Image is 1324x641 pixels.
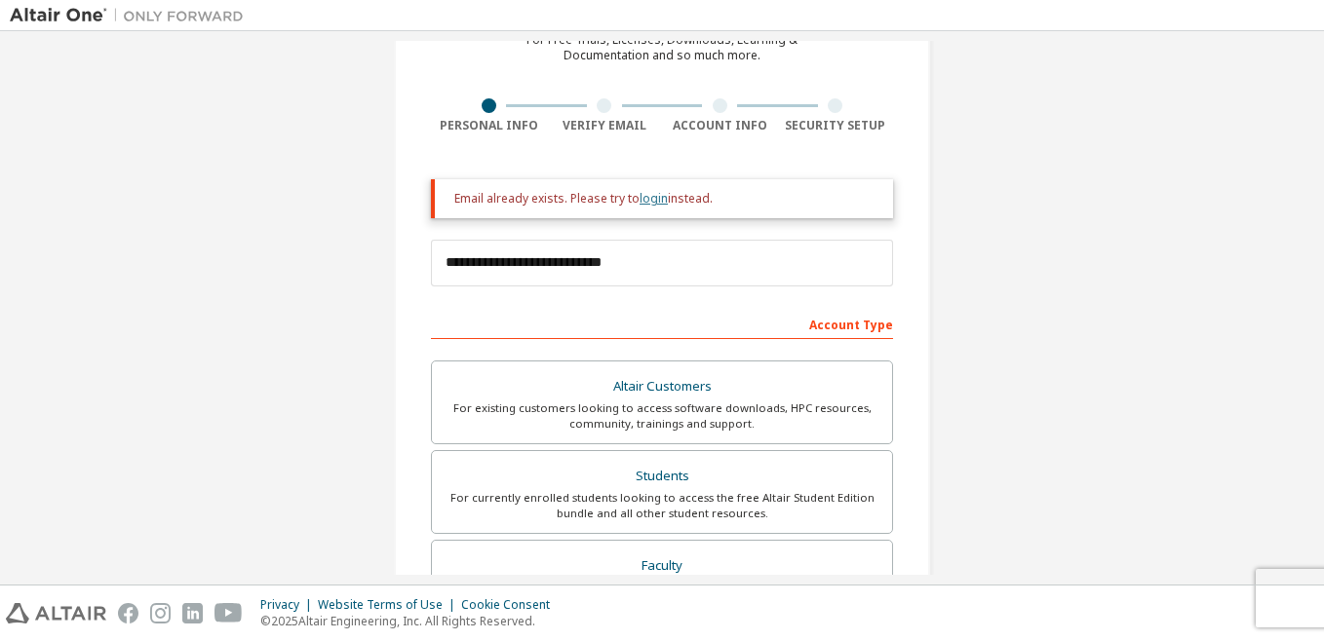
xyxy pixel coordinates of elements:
div: Verify Email [547,118,663,133]
img: altair_logo.svg [6,603,106,623]
p: © 2025 Altair Engineering, Inc. All Rights Reserved. [260,613,562,629]
div: Privacy [260,597,318,613]
div: For Free Trials, Licenses, Downloads, Learning & Documentation and so much more. [526,32,798,63]
a: login [640,190,668,207]
img: facebook.svg [118,603,138,623]
img: instagram.svg [150,603,171,623]
div: Faculty [444,552,880,580]
img: youtube.svg [214,603,243,623]
div: Students [444,463,880,490]
div: Account Type [431,308,893,339]
div: For currently enrolled students looking to access the free Altair Student Edition bundle and all ... [444,490,880,521]
div: Altair Customers [444,373,880,400]
img: linkedin.svg [182,603,203,623]
div: Personal Info [431,118,547,133]
div: Security Setup [778,118,894,133]
div: Cookie Consent [461,597,562,613]
div: For existing customers looking to access software downloads, HPC resources, community, trainings ... [444,400,880,432]
div: Email already exists. Please try to instead. [454,191,877,207]
div: Account Info [662,118,778,133]
img: Altair One [10,6,253,25]
div: Website Terms of Use [318,597,461,613]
